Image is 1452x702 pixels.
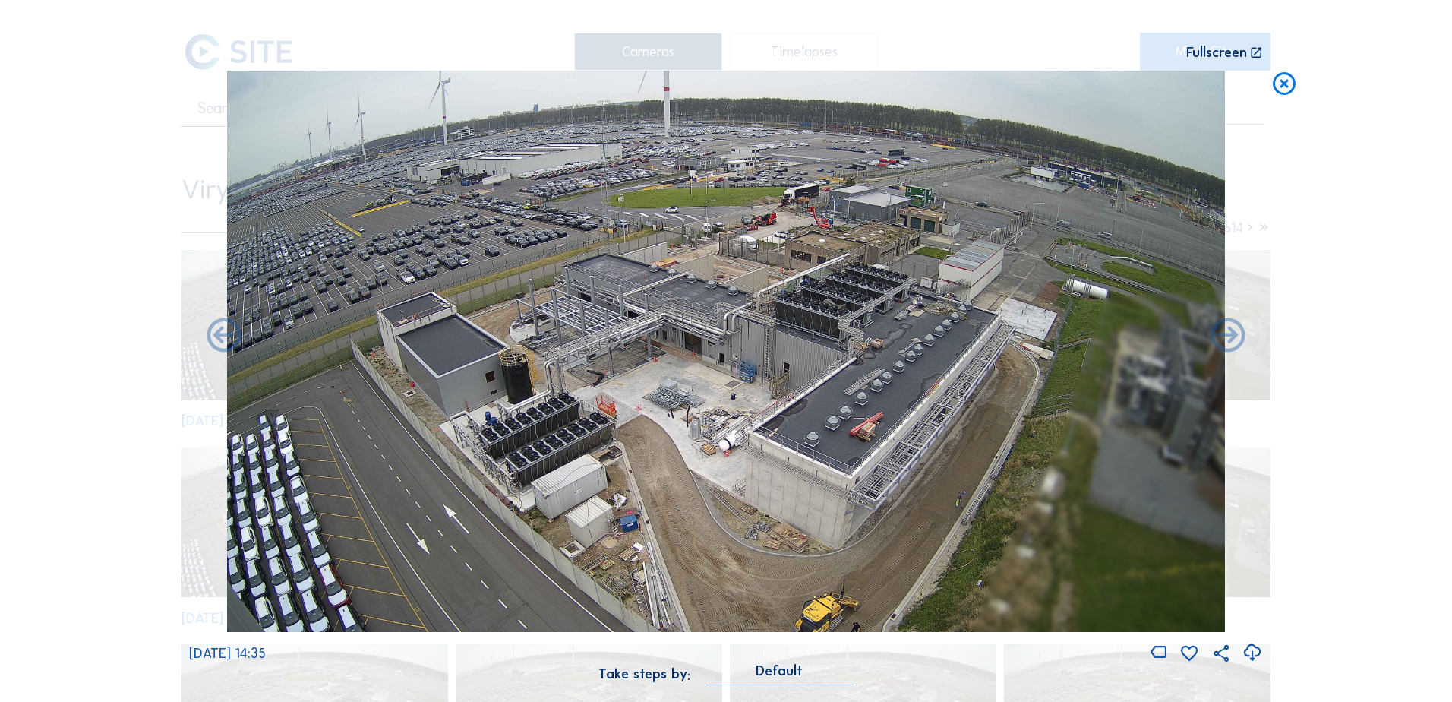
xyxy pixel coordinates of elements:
div: Fullscreen [1186,46,1247,60]
img: Image [227,71,1225,632]
i: Back [1207,316,1248,357]
span: [DATE] 14:35 [189,645,266,662]
div: Take steps by: [598,667,690,681]
i: Forward [204,316,245,357]
div: Default [756,664,803,678]
div: Default [705,664,854,685]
